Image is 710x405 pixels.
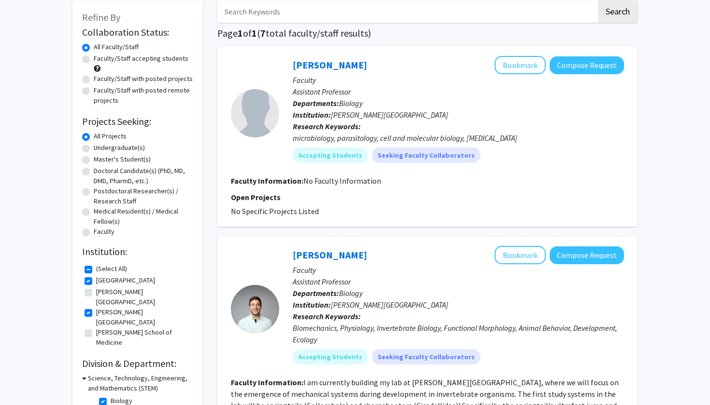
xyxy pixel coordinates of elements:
label: Doctoral Candidate(s) (PhD, MD, DMD, PharmD, etc.) [94,166,193,186]
iframe: Chat [7,362,41,398]
b: Departments: [293,98,339,108]
p: Faculty [293,264,624,276]
p: Faculty [293,74,624,86]
b: Institution: [293,110,331,120]
button: Compose Request to Dwann Davenport [550,56,624,74]
label: (Select All) [96,264,127,274]
p: Assistant Professor [293,86,624,97]
p: Open Projects [231,191,624,203]
span: [PERSON_NAME][GEOGRAPHIC_DATA] [331,110,448,120]
b: Faculty Information: [231,176,303,186]
label: [GEOGRAPHIC_DATA] [96,275,155,285]
span: 1 [252,27,257,39]
span: 7 [260,27,266,39]
label: All Faculty/Staff [94,42,139,52]
b: Faculty Information: [231,378,303,387]
mat-chip: Accepting Students [293,349,368,364]
label: Postdoctoral Researcher(s) / Research Staff [94,186,193,206]
button: Compose Request to Jacob Harrison [550,246,624,264]
label: Faculty/Staff with posted projects [94,74,193,84]
label: Master's Student(s) [94,154,151,164]
mat-chip: Seeking Faculty Collaborators [372,148,481,163]
h3: Science, Technology, Engineering, and Mathematics (STEM) [88,373,193,393]
a: [PERSON_NAME] [293,249,367,261]
h2: Institution: [82,246,193,257]
label: Faculty/Staff accepting students [94,54,188,64]
label: [PERSON_NAME][GEOGRAPHIC_DATA] [96,287,191,307]
label: Undergraduate(s) [94,143,145,153]
h2: Projects Seeking: [82,116,193,127]
span: [PERSON_NAME][GEOGRAPHIC_DATA] [331,300,448,310]
b: Research Keywords: [293,121,361,131]
div: microbiology, parasitology, cell and molecular biology, [MEDICAL_DATA] [293,132,624,144]
button: Add Jacob Harrison to Bookmarks [495,246,546,264]
mat-chip: Seeking Faculty Collaborators [372,349,481,364]
h1: Page of ( total faculty/staff results) [217,27,638,39]
label: Faculty/Staff with posted remote projects [94,85,193,106]
span: Biology [339,288,363,298]
h2: Collaboration Status: [82,27,193,38]
span: Refine By [82,11,120,23]
span: Biology [339,98,363,108]
b: Institution: [293,300,331,310]
b: Departments: [293,288,339,298]
label: [PERSON_NAME][GEOGRAPHIC_DATA] [96,307,191,327]
span: 1 [238,27,243,39]
p: Assistant Professor [293,276,624,287]
div: Biomechanics, Physiology, Invertebrate Biology, Functional Morphology, Animal Behavior, Developme... [293,322,624,345]
input: Search Keywords [217,0,596,23]
label: Faculty [94,227,114,237]
span: No Specific Projects Listed [231,206,319,216]
h2: Division & Department: [82,358,193,369]
label: Medical Resident(s) / Medical Fellow(s) [94,206,193,227]
b: Research Keywords: [293,311,361,321]
span: No Faculty Information [303,176,381,186]
button: Add Dwann Davenport to Bookmarks [495,56,546,74]
button: Search [598,0,638,23]
a: [PERSON_NAME] [293,59,367,71]
label: [PERSON_NAME] School of Medicine [96,327,191,348]
label: All Projects [94,131,127,141]
mat-chip: Accepting Students [293,148,368,163]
